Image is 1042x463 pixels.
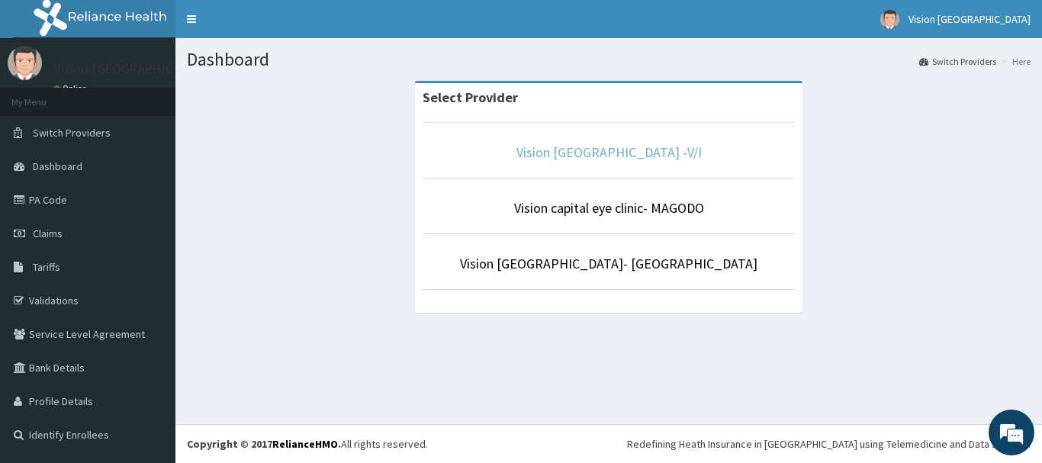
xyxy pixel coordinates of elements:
footer: All rights reserved. [175,424,1042,463]
li: Here [998,55,1031,68]
a: RelianceHMO [272,437,338,451]
div: Redefining Heath Insurance in [GEOGRAPHIC_DATA] using Telemedicine and Data Science! [627,436,1031,452]
a: Vision [GEOGRAPHIC_DATA] -V/I [516,143,702,161]
span: Vision [GEOGRAPHIC_DATA] [909,12,1031,26]
img: User Image [8,46,42,80]
span: Tariffs [33,260,60,274]
strong: Select Provider [423,88,518,106]
a: Switch Providers [919,55,996,68]
span: Switch Providers [33,126,111,140]
a: Vision [GEOGRAPHIC_DATA]- [GEOGRAPHIC_DATA] [460,255,757,272]
a: Online [53,83,90,94]
span: Claims [33,227,63,240]
img: User Image [880,10,899,29]
span: Dashboard [33,159,82,173]
p: Vision [GEOGRAPHIC_DATA] [53,62,217,76]
h1: Dashboard [187,50,1031,69]
a: Vision capital eye clinic- MAGODO [514,199,704,217]
strong: Copyright © 2017 . [187,437,341,451]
